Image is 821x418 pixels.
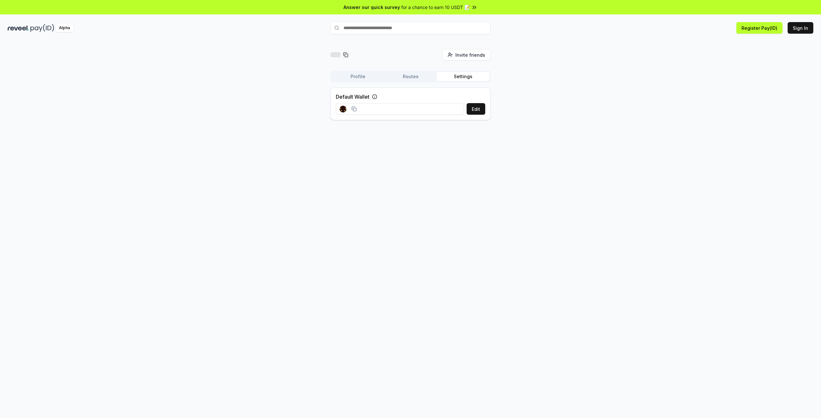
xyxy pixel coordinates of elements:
[336,93,369,101] label: Default Wallet
[8,24,29,32] img: reveel_dark
[30,24,54,32] img: pay_id
[736,22,783,34] button: Register Pay(ID)
[343,4,400,11] span: Answer our quick survey
[55,24,73,32] div: Alpha
[467,103,485,115] button: Edit
[401,4,470,11] span: for a chance to earn 10 USDT 📝
[455,52,485,58] span: Invite friends
[442,49,491,61] button: Invite friends
[437,72,489,81] button: Settings
[384,72,437,81] button: Routes
[788,22,813,34] button: Sign In
[332,72,384,81] button: Profile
